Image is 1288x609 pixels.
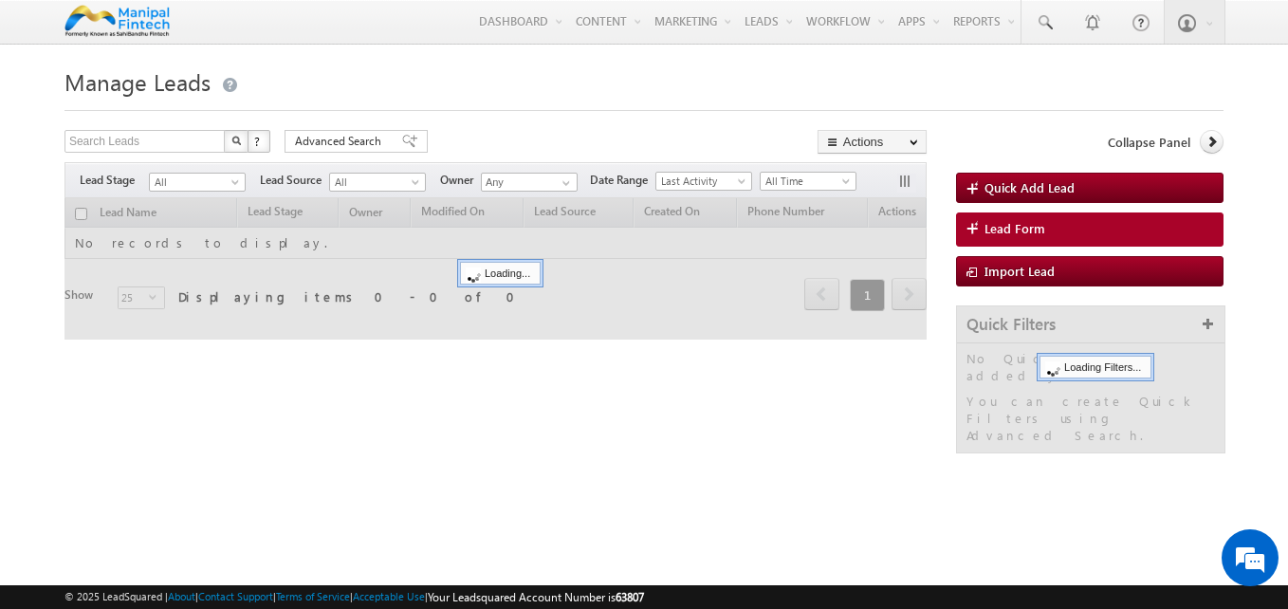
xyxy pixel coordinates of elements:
span: Date Range [590,172,655,189]
img: Search [231,136,241,145]
a: Last Activity [655,172,752,191]
span: Your Leadsquared Account Number is [428,590,644,604]
div: Loading... [460,262,541,285]
span: © 2025 LeadSquared | | | | | [64,588,644,606]
span: Collapse Panel [1108,134,1190,151]
a: Acceptable Use [353,590,425,602]
input: Type to Search [481,173,578,192]
a: Terms of Service [276,590,350,602]
span: Lead Form [984,220,1045,237]
span: ? [254,133,263,149]
a: All Time [760,172,856,191]
a: Contact Support [198,590,273,602]
span: Owner [440,172,481,189]
a: Show All Items [552,174,576,193]
span: Quick Add Lead [984,179,1075,195]
div: Loading Filters... [1040,356,1151,378]
span: Last Activity [656,173,746,190]
a: All [149,173,246,192]
button: ? [248,130,270,153]
span: 63807 [616,590,644,604]
a: Lead Form [956,212,1224,247]
span: All [330,174,420,191]
span: Manage Leads [64,66,211,97]
span: Lead Stage [80,172,149,189]
button: Actions [818,130,927,154]
span: Import Lead [984,263,1055,279]
span: All Time [761,173,851,190]
span: Advanced Search [295,133,387,150]
img: Custom Logo [64,5,170,38]
span: Lead Source [260,172,329,189]
span: All [150,174,240,191]
a: About [168,590,195,602]
a: All [329,173,426,192]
